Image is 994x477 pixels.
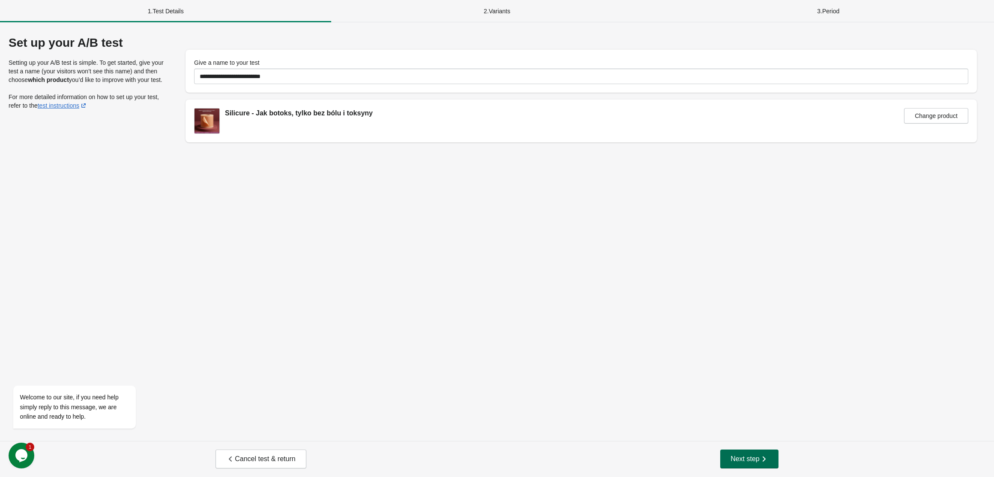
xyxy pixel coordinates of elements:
div: Silicure - Jak botoks, tylko bez bólu i toksyny [225,108,373,118]
strong: which product [28,76,69,83]
p: Setting up your A/B test is simple. To get started, give your test a name (your visitors won’t se... [9,58,168,84]
a: test instructions [38,102,88,109]
span: Change product [915,112,958,119]
span: Next step [731,455,768,463]
button: Change product [904,108,968,124]
div: Set up your A/B test [9,36,168,50]
p: For more detailed information on how to set up your test, refer to the [9,93,168,110]
span: Cancel test & return [226,455,295,463]
button: Cancel test & return [216,450,306,468]
iframe: chat widget [9,337,163,438]
button: Next step [720,450,778,468]
iframe: chat widget [9,443,36,468]
label: Give a name to your test [194,58,260,67]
